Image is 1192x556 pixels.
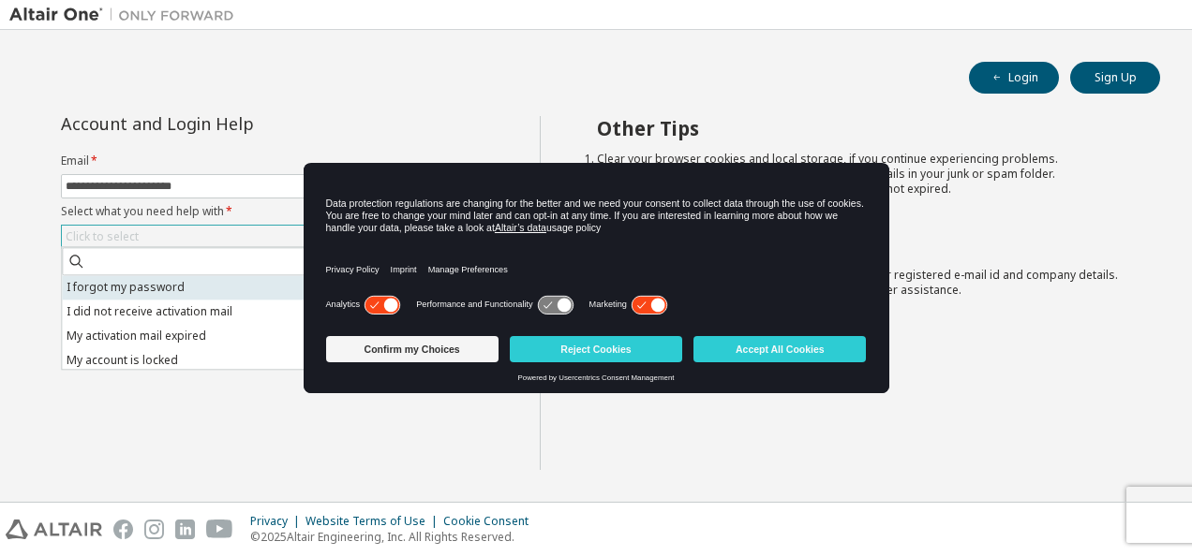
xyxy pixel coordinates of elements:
img: instagram.svg [144,519,164,539]
li: I forgot my password [62,275,484,300]
img: Altair One [9,6,244,24]
img: facebook.svg [113,519,133,539]
button: Sign Up [1070,62,1160,94]
div: Cookie Consent [443,514,540,529]
div: Website Terms of Use [305,514,443,529]
label: Select what you need help with [61,204,488,219]
div: Account and Login Help [61,116,403,131]
div: Click to select [66,229,139,244]
p: © 2025 Altair Engineering, Inc. All Rights Reserved. [250,529,540,545]
div: Click to select [62,226,487,248]
div: Privacy [250,514,305,529]
img: linkedin.svg [175,519,195,539]
img: youtube.svg [206,519,233,539]
label: Email [61,154,488,168]
li: Clear your browser cookies and local storage, if you continue experiencing problems. [597,152,1127,167]
img: altair_logo.svg [6,519,102,539]
h2: Other Tips [597,116,1127,140]
button: Login [969,62,1059,94]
